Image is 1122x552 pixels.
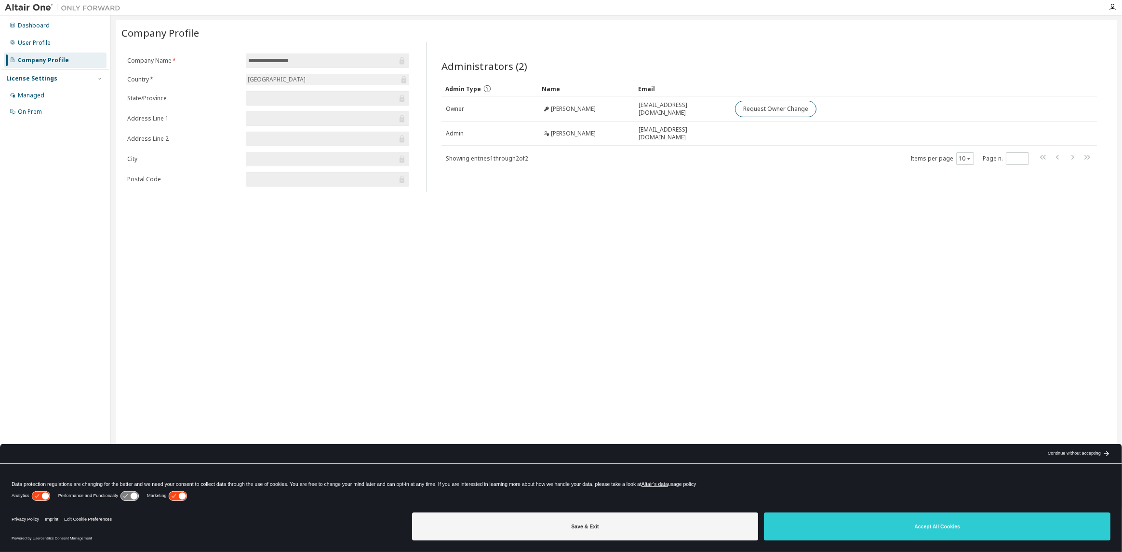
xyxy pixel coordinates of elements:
[551,130,596,137] span: [PERSON_NAME]
[246,74,409,85] div: [GEOGRAPHIC_DATA]
[18,108,42,116] div: On Prem
[18,92,44,99] div: Managed
[542,81,630,96] div: Name
[446,154,528,162] span: Showing entries 1 through 2 of 2
[639,101,726,117] span: [EMAIL_ADDRESS][DOMAIN_NAME]
[639,126,726,141] span: [EMAIL_ADDRESS][DOMAIN_NAME]
[959,155,972,162] button: 10
[638,81,727,96] div: Email
[5,3,125,13] img: Altair One
[6,75,57,82] div: License Settings
[446,105,464,113] span: Owner
[18,39,51,47] div: User Profile
[445,85,481,93] span: Admin Type
[246,74,307,85] div: [GEOGRAPHIC_DATA]
[441,59,527,73] span: Administrators (2)
[127,115,240,122] label: Address Line 1
[127,94,240,102] label: State/Province
[18,22,50,29] div: Dashboard
[127,57,240,65] label: Company Name
[446,130,464,137] span: Admin
[127,175,240,183] label: Postal Code
[983,152,1029,165] span: Page n.
[127,155,240,163] label: City
[127,76,240,83] label: Country
[551,105,596,113] span: [PERSON_NAME]
[910,152,974,165] span: Items per page
[127,135,240,143] label: Address Line 2
[18,56,69,64] div: Company Profile
[121,26,199,40] span: Company Profile
[735,101,816,117] button: Request Owner Change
